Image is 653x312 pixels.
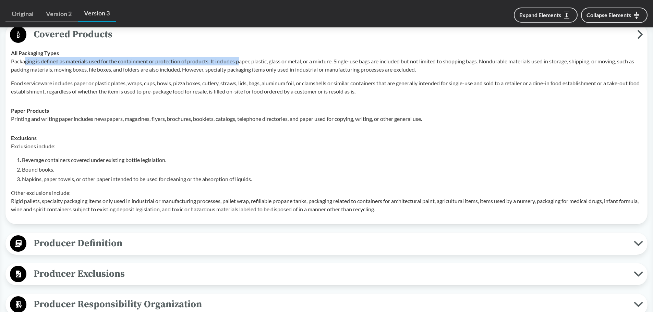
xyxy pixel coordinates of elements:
[40,6,78,22] a: Version 2
[514,8,578,23] button: Expand Elements
[11,189,642,213] p: Other exclusions include: Rigid pallets, specialty packaging items only used in industrial or man...
[26,266,634,282] span: Producer Exclusions
[8,26,645,43] button: Covered Products
[11,79,642,96] p: Food serviceware includes paper or plastic plates, wraps, cups, bowls, pizza boxes, cutlery, stra...
[22,156,642,164] li: Beverage containers covered under existing bottle legislation.
[11,115,642,123] p: Printing and writing paper includes newspapers, magazines, flyers, brochures, booklets, catalogs,...
[26,236,634,251] span: Producer Definition
[22,165,642,174] li: Bound books.
[11,135,37,141] strong: Exclusions
[26,27,637,42] span: Covered Products
[8,265,645,283] button: Producer Exclusions
[11,107,49,114] strong: Paper Products
[22,175,642,183] li: Napkins, paper towels, or other paper intended to be used for cleaning or the absorption of liquids.
[78,5,116,22] a: Version 3
[5,6,40,22] a: Original
[11,57,642,74] p: Packaging is defined as materials used for the containment or protection of products. It includes...
[26,297,634,312] span: Producer Responsibility Organization
[581,8,648,23] button: Collapse Elements
[11,50,59,56] strong: All Packaging Types
[11,142,642,150] p: Exclusions include:
[8,235,645,252] button: Producer Definition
